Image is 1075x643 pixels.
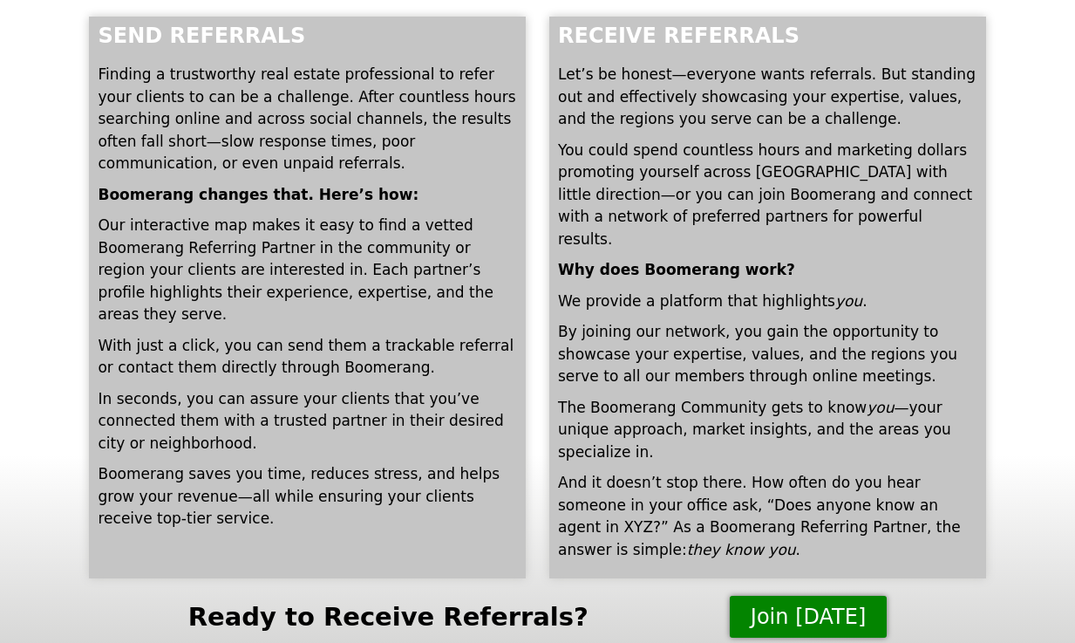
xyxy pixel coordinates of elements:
[835,292,862,310] em: you
[558,291,977,313] p: We provide a platform that highlights .
[98,335,517,380] p: With just a click, you can send them a trackable referral or contact them directly through Boomer...
[558,472,977,561] p: And it doesn’t stop there. How often do you hear someone in your office ask, “Does anyone know an...
[98,388,517,455] p: In seconds, you can assure your clients that you’ve connected them with a trusted partner in thei...
[558,25,977,46] h4: Receive Referrals
[98,64,517,175] p: Finding a trustworthy real estate professional to refer your clients to can be a challenge. After...
[558,321,977,388] p: By joining our network, you gain the opportunity to showcase your expertise, values, and the regi...
[98,186,418,203] strong: Boomerang changes that. Here’s how:
[98,463,517,530] p: Boomerang saves you time, reduces stress, and helps grow your revenue—all while ensuring your cli...
[188,605,589,630] h3: Ready to Receive Referrals?
[98,25,517,46] h4: Send Referrals
[867,399,894,416] em: you
[687,541,796,558] em: they know you
[98,215,517,326] p: Our interactive map makes it easy to find a vetted Boomerang Referring Partner in the community o...
[558,397,977,464] p: The Boomerang Community gets to know —your unique approach, market insights, and the areas you sp...
[751,606,866,627] span: Join [DATE]
[558,140,977,251] p: You could spend countless hours and marketing dollars promoting yourself across [GEOGRAPHIC_DATA]...
[730,596,887,638] a: Join [DATE]
[558,261,795,278] strong: Why does Boomerang work?
[558,64,977,131] p: Let’s be honest—everyone wants referrals. But standing out and effectively showcasing your expert...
